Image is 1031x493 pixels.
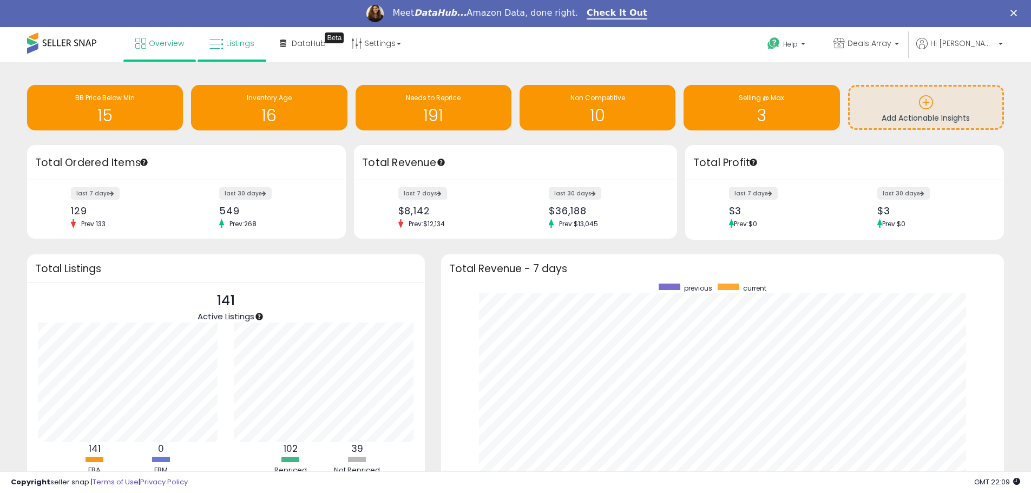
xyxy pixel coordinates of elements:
[554,219,603,228] span: Prev: $13,045
[62,465,127,476] div: FBA
[196,107,342,124] h1: 16
[35,155,338,170] h3: Total Ordered Items
[398,205,508,216] div: $8,142
[916,38,1003,62] a: Hi [PERSON_NAME]
[149,38,184,49] span: Overview
[247,93,292,102] span: Inventory Age
[89,442,101,455] b: 141
[127,27,192,60] a: Overview
[226,38,254,49] span: Listings
[693,155,996,170] h3: Total Profit
[27,85,183,130] a: BB Price Below Min 15
[139,157,149,167] div: Tooltip anchor
[549,187,601,200] label: last 30 days
[32,107,178,124] h1: 15
[974,477,1020,487] span: 2025-10-7 22:09 GMT
[75,93,135,102] span: BB Price Below Min
[882,219,905,228] span: Prev: $0
[398,187,447,200] label: last 7 days
[351,442,363,455] b: 39
[684,85,839,130] a: Selling @ Max 3
[71,205,179,216] div: 129
[743,284,766,293] span: current
[759,29,816,62] a: Help
[35,265,417,273] h3: Total Listings
[436,157,446,167] div: Tooltip anchor
[198,311,254,322] span: Active Listings
[739,93,784,102] span: Selling @ Max
[850,87,1002,128] a: Add Actionable Insights
[258,465,323,476] div: Repriced
[403,219,450,228] span: Prev: $12,134
[930,38,995,49] span: Hi [PERSON_NAME]
[272,27,334,60] a: DataHub
[734,219,757,228] span: Prev: $0
[191,85,347,130] a: Inventory Age 16
[325,465,390,476] div: Not Repriced
[198,291,254,311] p: 141
[1010,10,1021,16] div: Close
[158,442,164,455] b: 0
[825,27,907,62] a: Deals Array
[392,8,578,18] div: Meet Amazon Data, done right.
[11,477,50,487] strong: Copyright
[748,157,758,167] div: Tooltip anchor
[689,107,834,124] h1: 3
[343,27,409,60] a: Settings
[525,107,670,124] h1: 10
[848,38,891,49] span: Deals Array
[877,205,985,216] div: $3
[366,5,384,22] img: Profile image for Georgie
[882,113,970,123] span: Add Actionable Insights
[414,8,467,18] i: DataHub...
[325,32,344,43] div: Tooltip anchor
[783,40,798,49] span: Help
[76,219,111,228] span: Prev: 133
[219,187,272,200] label: last 30 days
[729,187,778,200] label: last 7 days
[11,477,188,488] div: seller snap | |
[877,187,930,200] label: last 30 days
[767,37,780,50] i: Get Help
[356,85,511,130] a: Needs to Reprice 191
[224,219,262,228] span: Prev: 268
[570,93,625,102] span: Non Competitive
[729,205,837,216] div: $3
[549,205,658,216] div: $36,188
[520,85,675,130] a: Non Competitive 10
[219,205,327,216] div: 549
[362,155,669,170] h3: Total Revenue
[361,107,506,124] h1: 191
[140,477,188,487] a: Privacy Policy
[292,38,326,49] span: DataHub
[406,93,461,102] span: Needs to Reprice
[93,477,139,487] a: Terms of Use
[129,465,194,476] div: FBM
[71,187,120,200] label: last 7 days
[449,265,996,273] h3: Total Revenue - 7 days
[587,8,647,19] a: Check It Out
[284,442,298,455] b: 102
[201,27,262,60] a: Listings
[254,312,264,321] div: Tooltip anchor
[684,284,712,293] span: previous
